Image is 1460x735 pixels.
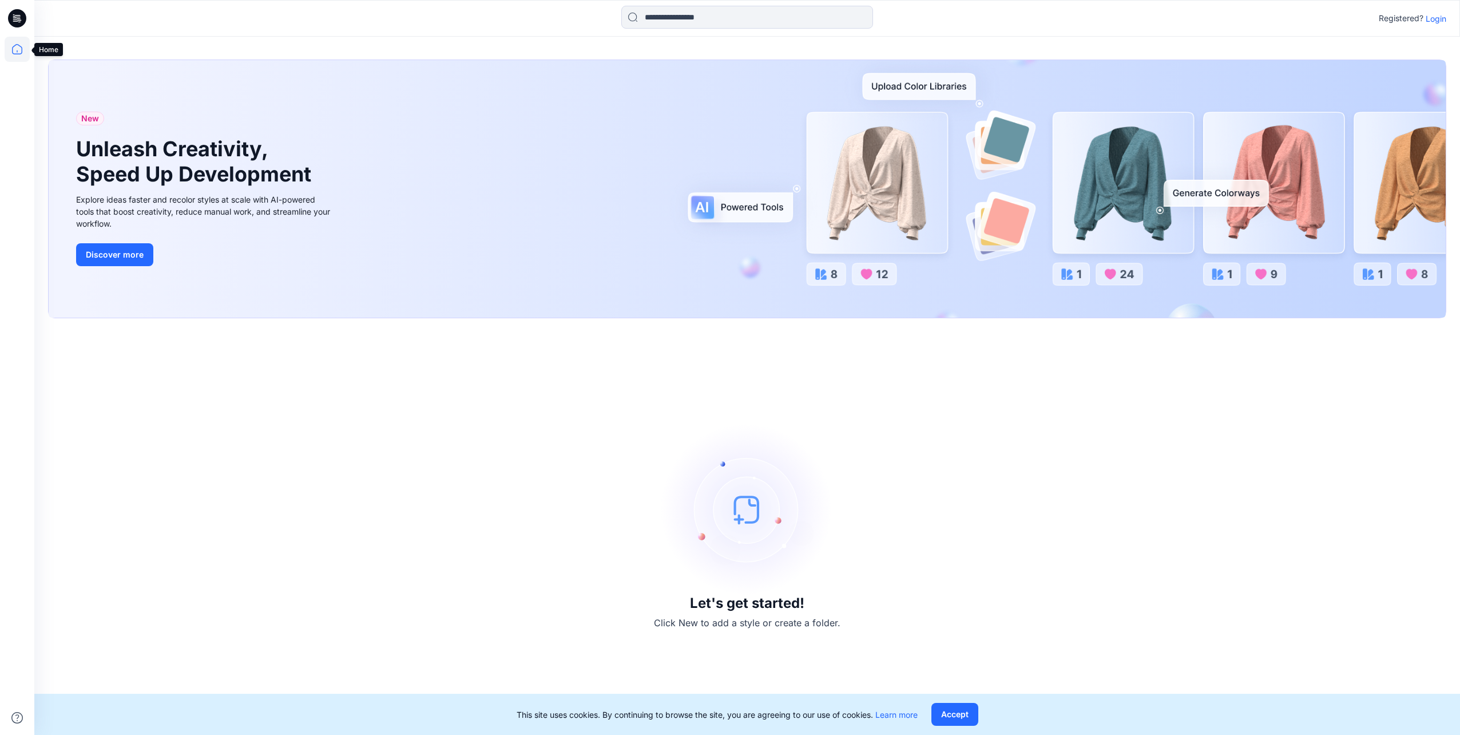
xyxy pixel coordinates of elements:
[76,243,334,266] a: Discover more
[1426,13,1446,25] p: Login
[690,595,804,611] h3: Let's get started!
[81,112,99,125] span: New
[931,703,978,726] button: Accept
[517,709,918,721] p: This site uses cookies. By continuing to browse the site, you are agreeing to our use of cookies.
[654,616,840,630] p: Click New to add a style or create a folder.
[76,137,316,186] h1: Unleash Creativity, Speed Up Development
[76,243,153,266] button: Discover more
[1379,11,1423,25] p: Registered?
[875,710,918,720] a: Learn more
[76,193,334,230] div: Explore ideas faster and recolor styles at scale with AI-powered tools that boost creativity, red...
[661,424,833,595] img: empty-state-image.svg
